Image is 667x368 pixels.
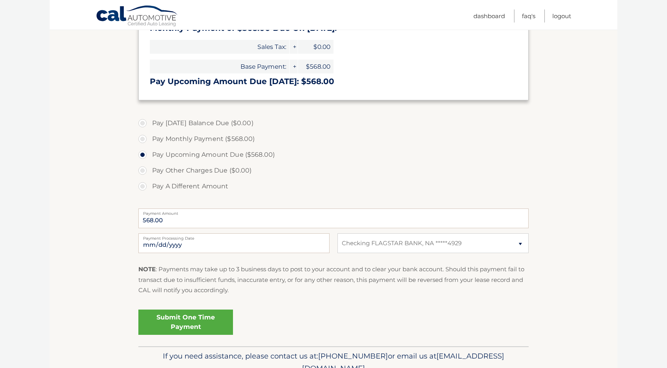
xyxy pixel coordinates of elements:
[138,233,330,253] input: Payment Date
[138,233,330,240] label: Payment Processing Date
[552,9,571,23] a: Logout
[138,208,529,215] label: Payment Amount
[96,5,179,28] a: Cal Automotive
[138,147,529,163] label: Pay Upcoming Amount Due ($568.00)
[138,178,529,194] label: Pay A Different Amount
[138,163,529,178] label: Pay Other Charges Due ($0.00)
[290,40,298,54] span: +
[138,265,156,273] strong: NOTE
[298,40,333,54] span: $0.00
[138,131,529,147] label: Pay Monthly Payment ($568.00)
[138,208,529,228] input: Payment Amount
[150,40,289,54] span: Sales Tax:
[138,264,529,295] p: : Payments may take up to 3 business days to post to your account and to clear your bank account....
[318,351,388,360] span: [PHONE_NUMBER]
[150,77,517,86] h3: Pay Upcoming Amount Due [DATE]: $568.00
[522,9,535,23] a: FAQ's
[138,115,529,131] label: Pay [DATE] Balance Due ($0.00)
[290,60,298,73] span: +
[138,310,233,335] a: Submit One Time Payment
[298,60,333,73] span: $568.00
[150,60,289,73] span: Base Payment:
[473,9,505,23] a: Dashboard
